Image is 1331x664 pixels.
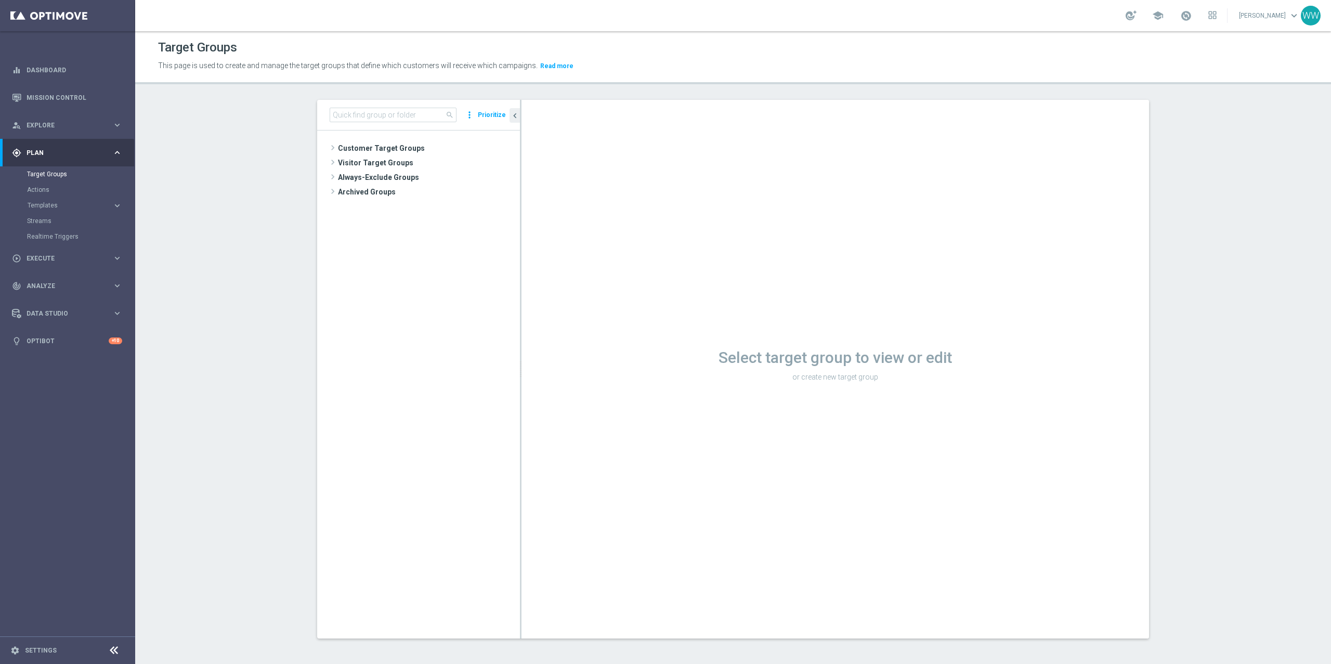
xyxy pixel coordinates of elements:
[27,213,134,229] div: Streams
[12,281,21,291] i: track_changes
[27,166,134,182] div: Target Groups
[112,253,122,263] i: keyboard_arrow_right
[1152,10,1164,21] span: school
[12,327,122,355] div: Optibot
[11,254,123,263] button: play_circle_outline Execute keyboard_arrow_right
[27,255,112,262] span: Execute
[112,201,122,211] i: keyboard_arrow_right
[12,56,122,84] div: Dashboard
[1301,6,1321,25] div: WW
[11,121,123,129] button: person_search Explore keyboard_arrow_right
[109,337,122,344] div: +10
[338,141,520,155] span: Customer Target Groups
[464,108,475,122] i: more_vert
[27,283,112,289] span: Analyze
[27,182,134,198] div: Actions
[27,150,112,156] span: Plan
[476,108,507,122] button: Prioritize
[539,60,575,72] button: Read more
[27,229,134,244] div: Realtime Triggers
[27,170,108,178] a: Target Groups
[12,254,112,263] div: Execute
[112,308,122,318] i: keyboard_arrow_right
[12,121,21,130] i: person_search
[12,121,112,130] div: Explore
[27,122,112,128] span: Explore
[12,254,21,263] i: play_circle_outline
[11,66,123,74] button: equalizer Dashboard
[112,281,122,291] i: keyboard_arrow_right
[446,111,454,119] span: search
[1238,8,1301,23] a: [PERSON_NAME]keyboard_arrow_down
[27,327,109,355] a: Optibot
[338,185,520,199] span: Archived Groups
[27,198,134,213] div: Templates
[27,310,112,317] span: Data Studio
[11,337,123,345] button: lightbulb Optibot +10
[521,348,1149,367] h1: Select target group to view or edit
[27,84,122,111] a: Mission Control
[12,336,21,346] i: lightbulb
[1288,10,1300,21] span: keyboard_arrow_down
[12,66,21,75] i: equalizer
[112,148,122,158] i: keyboard_arrow_right
[27,217,108,225] a: Streams
[27,201,123,210] button: Templates keyboard_arrow_right
[12,309,112,318] div: Data Studio
[27,56,122,84] a: Dashboard
[11,309,123,318] button: Data Studio keyboard_arrow_right
[521,372,1149,382] p: or create new target group
[25,647,57,654] a: Settings
[11,282,123,290] button: track_changes Analyze keyboard_arrow_right
[28,202,112,209] div: Templates
[10,646,20,655] i: settings
[158,61,538,70] span: This page is used to create and manage the target groups that define which customers will receive...
[27,186,108,194] a: Actions
[12,148,21,158] i: gps_fixed
[338,155,520,170] span: Visitor Target Groups
[12,281,112,291] div: Analyze
[12,84,122,111] div: Mission Control
[510,111,520,121] i: chevron_left
[27,232,108,241] a: Realtime Triggers
[12,148,112,158] div: Plan
[158,40,237,55] h1: Target Groups
[338,170,520,185] span: Always-Exclude Groups
[28,202,102,209] span: Templates
[510,108,520,123] button: chevron_left
[11,94,123,102] button: Mission Control
[330,108,456,122] input: Quick find group or folder
[11,149,123,157] button: gps_fixed Plan keyboard_arrow_right
[112,120,122,130] i: keyboard_arrow_right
